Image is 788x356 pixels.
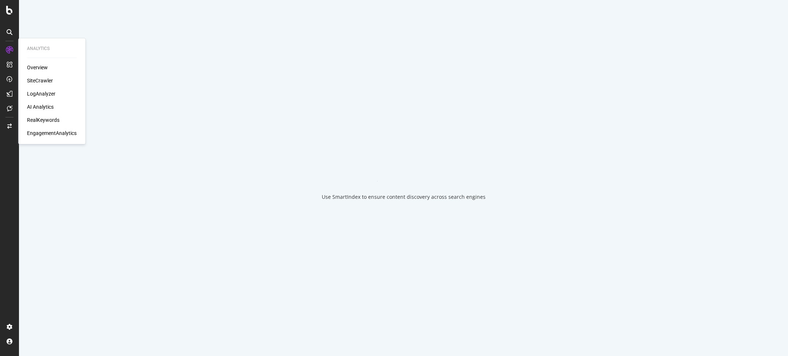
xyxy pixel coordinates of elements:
[27,129,77,137] a: EngagementAnalytics
[322,193,486,201] div: Use SmartIndex to ensure content discovery across search engines
[27,77,53,84] a: SiteCrawler
[27,90,55,97] a: LogAnalyzer
[27,64,48,71] a: Overview
[377,155,430,182] div: animation
[27,103,54,111] a: AI Analytics
[27,46,77,52] div: Analytics
[27,116,59,124] a: RealKeywords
